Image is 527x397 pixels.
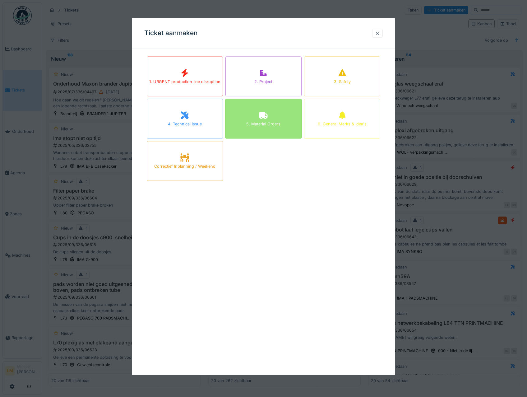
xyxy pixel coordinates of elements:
div: 3. Safety [334,79,351,85]
div: 1. URGENT production line disruption [149,79,220,85]
div: 2. Project [254,79,272,85]
div: 4. Technical issue [168,121,202,127]
h3: Ticket aanmaken [144,29,198,37]
div: 5. Material Orders [246,121,280,127]
div: 6. General Marks & Idea's [318,121,367,127]
div: Correctief Inplanning / Weekend [154,164,215,170]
